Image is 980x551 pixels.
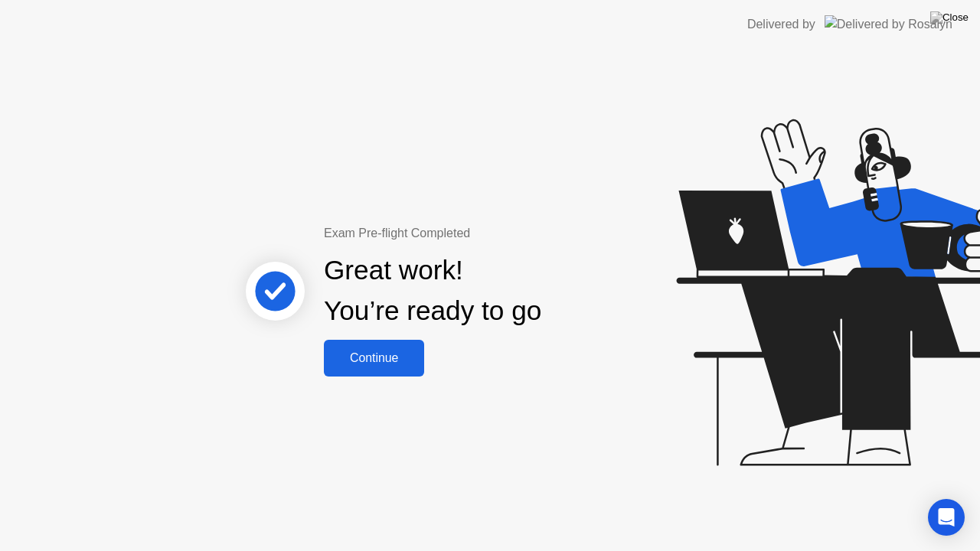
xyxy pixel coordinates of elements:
img: Close [930,11,969,24]
button: Continue [324,340,424,377]
div: Great work! You’re ready to go [324,250,541,331]
div: Exam Pre-flight Completed [324,224,640,243]
div: Continue [328,351,420,365]
img: Delivered by Rosalyn [825,15,952,33]
div: Delivered by [747,15,815,34]
div: Open Intercom Messenger [928,499,965,536]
